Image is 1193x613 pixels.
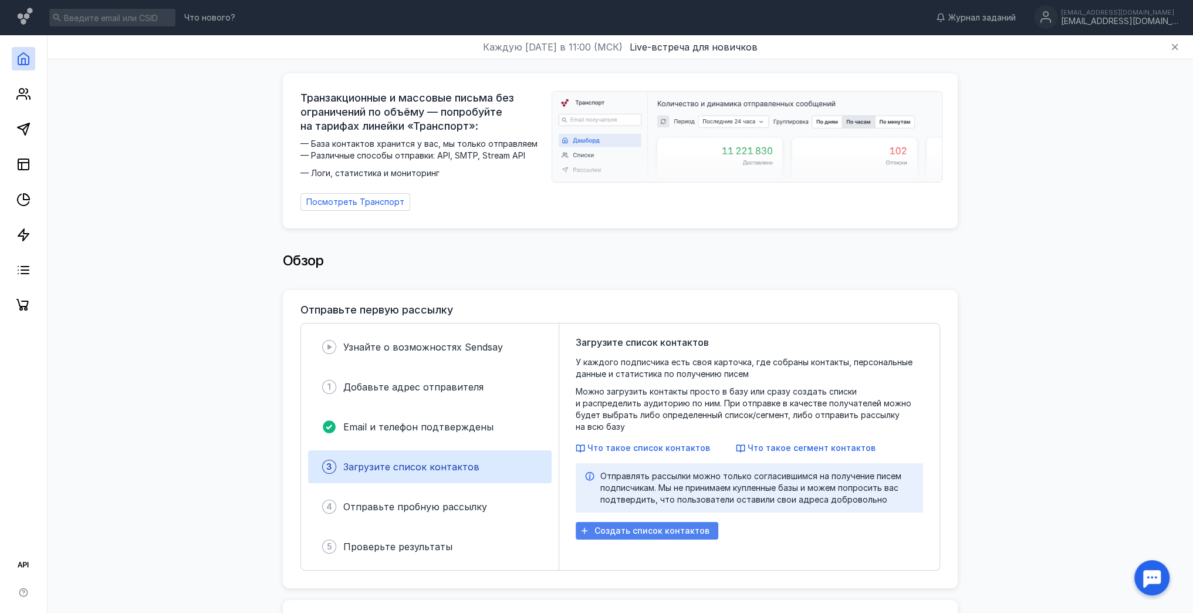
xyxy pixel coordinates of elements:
[594,526,709,536] span: Создать список контактов
[576,442,710,454] button: Что такое список контактов
[948,12,1016,23] span: Журнал заданий
[283,252,324,269] span: Обзор
[300,193,410,211] a: Посмотреть Транспорт
[748,443,876,453] span: Что такое сегмент контактов
[300,304,453,316] h3: Отправьте первую рассылку
[483,40,623,54] span: Каждую [DATE] в 11:00 (МСК)
[49,9,175,26] input: Введите email или CSID
[306,197,404,207] span: Посмотреть Транспорт
[300,138,545,179] span: — База контактов хранится у вас, мы только отправляем — Различные способы отправки: API, SMTP, St...
[327,541,332,553] span: 5
[343,541,452,553] span: Проверьте результаты
[326,501,332,513] span: 4
[552,92,942,182] img: dashboard-transport-banner
[930,12,1022,23] a: Журнал заданий
[300,91,545,133] span: Транзакционные и массовые письма без ограничений по объёму — попробуйте на тарифах линейки «Транс...
[630,41,758,53] span: Live-встреча для новичков
[178,14,241,22] a: Что нового?
[576,335,709,349] span: Загрузите список контактов
[630,40,758,54] button: Live-встреча для новичков
[326,461,332,473] span: 3
[343,341,503,353] span: Узнайте о возможностях Sendsay
[1061,9,1178,16] div: [EMAIL_ADDRESS][DOMAIN_NAME]
[343,421,494,433] span: Email и телефон подтверждены
[327,381,331,393] span: 1
[576,522,718,540] button: Создать список контактов
[1061,16,1178,26] div: [EMAIL_ADDRESS][DOMAIN_NAME]
[184,14,235,22] span: Что нового?
[576,356,923,433] span: У каждого подписчика есть своя карточка, где собраны контакты, персональные данные и статистика п...
[343,461,479,473] span: Загрузите список контактов
[600,470,914,506] div: Отправлять рассылки можно только согласившимся на получение писем подписчикам. Мы не принимаем ку...
[736,442,876,454] button: Что такое сегмент контактов
[343,501,487,513] span: Отправьте пробную рассылку
[343,381,484,393] span: Добавьте адрес отправителя
[587,443,710,453] span: Что такое список контактов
